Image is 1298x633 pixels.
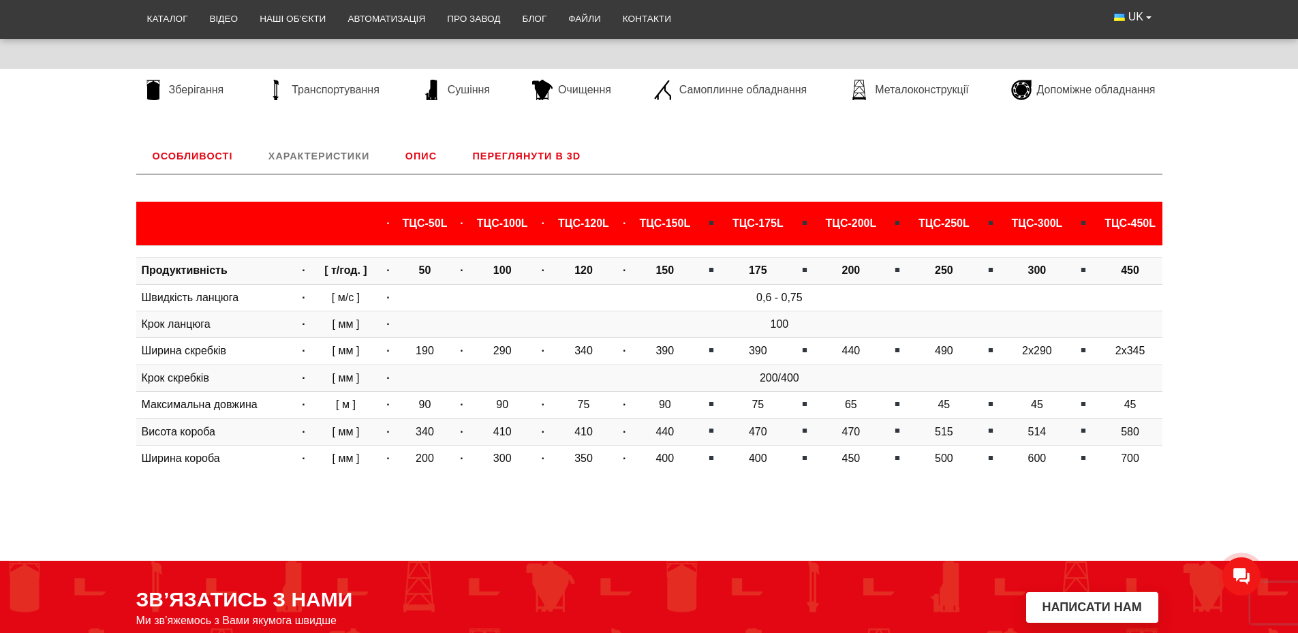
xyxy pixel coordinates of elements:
td: 200 [397,446,453,472]
a: Опис [389,138,453,174]
span: Сушіння [448,82,490,97]
img: ▪ [985,217,996,228]
b: TЦС-250L [918,217,970,229]
td: 75 [726,392,790,418]
td: 340 [397,418,453,445]
strong: · [386,217,389,229]
strong: · [623,399,625,410]
a: Автоматизація [337,4,436,34]
strong: · [386,318,389,330]
td: 340 [552,338,616,365]
strong: · [460,399,463,410]
img: ▪ [799,399,810,410]
td: 100 [397,311,1162,338]
b: TЦС-150L [639,217,690,229]
td: 90 [470,392,534,418]
span: Ми зв’яжемось з Вами якумога швидше [136,615,337,627]
td: [ мм ] [312,338,379,365]
td: Швидкість ланцюга [136,284,295,311]
td: [ мм ] [312,311,379,338]
b: 150 [655,264,674,276]
td: 470 [726,418,790,445]
img: ▪ [892,217,903,228]
b: 100 [493,264,512,276]
strong: · [386,426,389,437]
td: 500 [912,446,976,472]
strong: · [302,318,305,330]
img: ▪ [1078,264,1089,275]
td: Ширина короба [136,446,295,472]
img: ▪ [892,452,903,463]
a: Блог [511,4,557,34]
a: Металоконструкції [842,80,975,100]
b: 120 [574,264,593,276]
td: 400 [633,446,697,472]
img: ▪ [892,345,903,356]
td: 290 [470,338,534,365]
img: ▪ [1078,217,1089,228]
strong: · [302,452,305,464]
a: Особливості [136,138,249,174]
strong: · [302,264,305,276]
span: Транспортування [292,82,380,97]
img: ▪ [1078,345,1089,356]
td: 600 [1005,446,1069,472]
td: 190 [397,338,453,365]
strong: · [623,426,625,437]
strong: · [302,426,305,437]
a: Сушіння [415,80,497,100]
img: ▪ [799,425,810,436]
strong: · [386,399,389,410]
span: Очищення [558,82,611,97]
td: Крок скребків [136,365,295,391]
img: ▪ [1078,425,1089,436]
a: Допоміжне обладнання [1004,80,1162,100]
b: 450 [1121,264,1139,276]
img: ▪ [706,217,717,228]
td: 440 [819,338,883,365]
b: 250 [935,264,953,276]
strong: · [460,345,463,356]
a: Переглянути в 3D [457,138,598,174]
td: 45 [912,392,976,418]
a: Відео [199,4,249,34]
td: 410 [552,418,616,445]
img: ▪ [985,452,996,463]
td: [ м/с ] [312,284,379,311]
img: ▪ [706,452,717,463]
a: Контакти [612,4,682,34]
td: 90 [397,392,453,418]
td: 514 [1005,418,1069,445]
td: 700 [1098,446,1162,472]
td: 440 [633,418,697,445]
a: Самоплинне обладнання [647,80,814,100]
strong: · [542,345,544,356]
strong: · [386,345,389,356]
img: ▪ [1078,452,1089,463]
b: Продуктивність [142,264,228,276]
img: ▪ [706,399,717,410]
a: Про завод [436,4,511,34]
span: Зберігання [169,82,224,97]
td: 515 [912,418,976,445]
strong: · [623,345,625,356]
b: TЦС-200L [825,217,876,229]
b: [ т/год. ] [324,264,367,276]
b: TЦС-450L [1104,217,1156,229]
img: ▪ [985,264,996,275]
button: UK [1103,4,1162,30]
img: ▪ [985,399,996,410]
td: Максимальна довжина [136,392,295,418]
span: ЗВ’ЯЗАТИСЬ З НАМИ [136,588,353,611]
a: Очищення [525,80,618,100]
td: 450 [819,446,883,472]
td: 2x290 [1005,338,1069,365]
td: 0,6 - 0,75 [397,284,1162,311]
td: [ м ] [312,392,379,418]
td: 75 [552,392,616,418]
td: 45 [1005,392,1069,418]
b: 200 [841,264,860,276]
img: ▪ [706,425,717,436]
img: ▪ [892,425,903,436]
strong: · [542,399,544,410]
